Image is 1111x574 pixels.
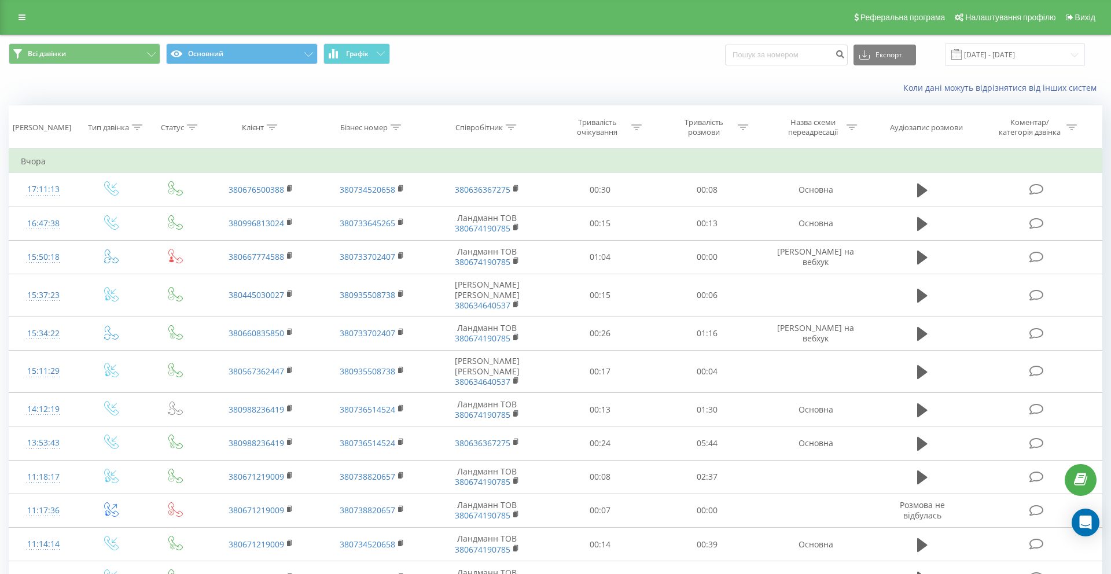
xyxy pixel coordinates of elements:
[427,350,547,393] td: [PERSON_NAME] [PERSON_NAME]
[340,328,395,338] a: 380733702407
[547,317,653,350] td: 00:26
[229,289,284,300] a: 380445030027
[166,43,318,64] button: Основний
[455,256,510,267] a: 380674190785
[340,539,395,550] a: 380734520658
[547,426,653,460] td: 00:24
[455,376,510,387] a: 380634640537
[547,350,653,393] td: 00:17
[340,251,395,262] a: 380733702407
[21,246,66,268] div: 15:50:18
[229,505,284,516] a: 380671219009
[455,333,510,344] a: 380674190785
[21,322,66,345] div: 15:34:22
[323,43,390,64] button: Графік
[760,240,871,274] td: [PERSON_NAME] на вебхук
[427,528,547,561] td: Ландманн ТОВ
[566,117,628,137] div: Тривалість очікування
[9,43,160,64] button: Всі дзвінки
[28,49,66,58] span: Всі дзвінки
[427,393,547,426] td: Ландманн ТОВ
[340,289,395,300] a: 380935508738
[427,317,547,350] td: Ландманн ТОВ
[547,274,653,317] td: 00:15
[760,528,871,561] td: Основна
[547,173,653,207] td: 00:30
[725,45,848,65] input: Пошук за номером
[653,240,760,274] td: 00:00
[455,476,510,487] a: 380674190785
[653,274,760,317] td: 00:06
[653,494,760,527] td: 00:00
[340,404,395,415] a: 380736514524
[340,366,395,377] a: 380935508738
[653,393,760,426] td: 01:30
[229,218,284,229] a: 380996813024
[996,117,1064,137] div: Коментар/категорія дзвінка
[21,360,66,382] div: 15:11:29
[340,437,395,448] a: 380736514524
[782,117,844,137] div: Назва схеми переадресації
[455,300,510,311] a: 380634640537
[653,317,760,350] td: 01:16
[229,184,284,195] a: 380676500388
[340,123,388,133] div: Бізнес номер
[903,82,1102,93] a: Коли дані можуть відрізнятися вiд інших систем
[653,426,760,460] td: 05:44
[21,466,66,488] div: 11:18:17
[161,123,184,133] div: Статус
[242,123,264,133] div: Клієнт
[547,494,653,527] td: 00:07
[427,274,547,317] td: [PERSON_NAME] [PERSON_NAME]
[21,284,66,307] div: 15:37:23
[229,404,284,415] a: 380988236419
[455,510,510,521] a: 380674190785
[900,499,945,521] span: Розмова не відбулась
[229,366,284,377] a: 380567362447
[547,393,653,426] td: 00:13
[229,251,284,262] a: 380667774588
[340,505,395,516] a: 380738820657
[547,207,653,240] td: 00:15
[346,50,369,58] span: Графік
[653,528,760,561] td: 00:39
[890,123,963,133] div: Аудіозапис розмови
[21,212,66,235] div: 16:47:38
[455,223,510,234] a: 380674190785
[427,240,547,274] td: Ландманн ТОВ
[965,13,1055,22] span: Налаштування профілю
[21,533,66,555] div: 11:14:14
[653,350,760,393] td: 00:04
[760,173,871,207] td: Основна
[427,494,547,527] td: Ландманн ТОВ
[760,317,871,350] td: [PERSON_NAME] на вебхук
[673,117,735,137] div: Тривалість розмови
[21,398,66,421] div: 14:12:19
[547,460,653,494] td: 00:08
[455,437,510,448] a: 380636367275
[9,150,1102,173] td: Вчора
[340,218,395,229] a: 380733645265
[229,471,284,482] a: 380671219009
[21,499,66,522] div: 11:17:36
[854,45,916,65] button: Експорт
[653,173,760,207] td: 00:08
[229,539,284,550] a: 380671219009
[13,123,71,133] div: [PERSON_NAME]
[88,123,129,133] div: Тип дзвінка
[653,207,760,240] td: 00:13
[760,393,871,426] td: Основна
[547,240,653,274] td: 01:04
[760,207,871,240] td: Основна
[21,432,66,454] div: 13:53:43
[1072,509,1099,536] div: Open Intercom Messenger
[653,460,760,494] td: 02:37
[229,437,284,448] a: 380988236419
[340,184,395,195] a: 380734520658
[229,328,284,338] a: 380660835850
[455,123,503,133] div: Співробітник
[1075,13,1095,22] span: Вихід
[427,460,547,494] td: Ландманн ТОВ
[340,471,395,482] a: 380738820657
[455,544,510,555] a: 380674190785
